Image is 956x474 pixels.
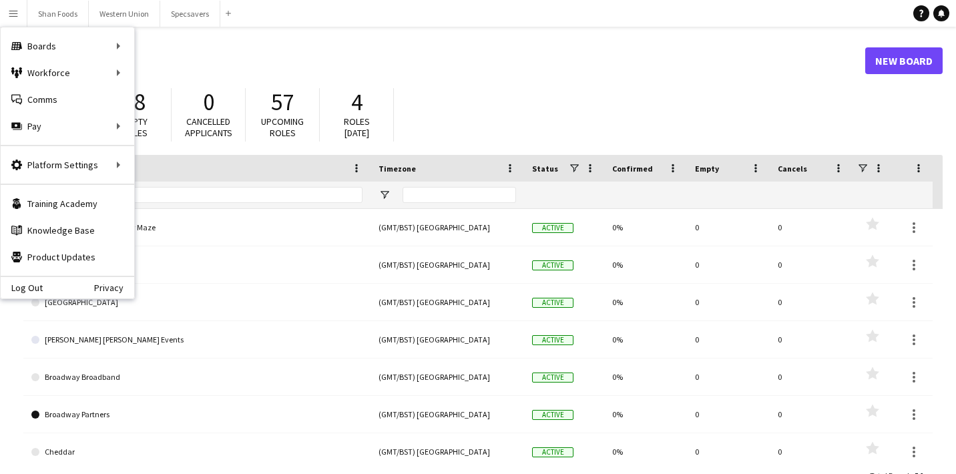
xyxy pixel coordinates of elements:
div: 0% [604,284,687,320]
div: Platform Settings [1,152,134,178]
span: Cancelled applicants [185,115,232,139]
a: Bearded Kitten - Westquay Maze [31,209,363,246]
div: Workforce [1,59,134,86]
div: 0% [604,209,687,246]
span: Roles [DATE] [344,115,370,139]
span: Active [532,373,573,383]
span: Status [532,164,558,174]
div: 0 [687,284,770,320]
div: 0 [770,359,853,395]
span: Active [532,447,573,457]
span: Cancels [778,164,807,174]
span: Timezone [379,164,416,174]
div: 0 [687,433,770,470]
a: [PERSON_NAME] Bio [31,246,363,284]
div: 0% [604,396,687,433]
span: Active [532,335,573,345]
span: Confirmed [612,164,653,174]
button: Open Filter Menu [379,189,391,201]
a: Comms [1,86,134,113]
div: Boards [1,33,134,59]
span: Upcoming roles [261,115,304,139]
div: (GMT/BST) [GEOGRAPHIC_DATA] [371,321,524,358]
div: (GMT/BST) [GEOGRAPHIC_DATA] [371,246,524,283]
span: Active [532,260,573,270]
div: 0 [687,359,770,395]
a: Broadway Broadband [31,359,363,396]
a: Knowledge Base [1,217,134,244]
button: Western Union [89,1,160,27]
button: Shan Foods [27,1,89,27]
span: Active [532,223,573,233]
a: [GEOGRAPHIC_DATA] [31,284,363,321]
div: (GMT/BST) [GEOGRAPHIC_DATA] [371,433,524,470]
a: Log Out [1,282,43,293]
div: 0 [770,396,853,433]
a: New Board [865,47,943,74]
div: 0 [687,209,770,246]
div: 0 [770,246,853,283]
span: Active [532,410,573,420]
div: (GMT/BST) [GEOGRAPHIC_DATA] [371,209,524,246]
a: Privacy [94,282,134,293]
input: Timezone Filter Input [403,187,516,203]
div: 0 [770,284,853,320]
div: 0 [687,321,770,358]
span: 0 [203,87,214,117]
div: (GMT/BST) [GEOGRAPHIC_DATA] [371,359,524,395]
div: 0 [687,246,770,283]
a: [PERSON_NAME] [PERSON_NAME] Events [31,321,363,359]
div: (GMT/BST) [GEOGRAPHIC_DATA] [371,284,524,320]
div: 0 [687,396,770,433]
div: 0 [770,209,853,246]
span: 57 [271,87,294,117]
div: 0% [604,321,687,358]
a: Broadway Partners [31,396,363,433]
a: Cheddar [31,433,363,471]
button: Specsavers [160,1,220,27]
div: 0% [604,246,687,283]
input: Board name Filter Input [55,187,363,203]
h1: Boards [23,51,865,71]
div: 0 [770,321,853,358]
span: Empty [695,164,719,174]
span: Active [532,298,573,308]
div: 0% [604,359,687,395]
a: Product Updates [1,244,134,270]
div: 0 [770,433,853,470]
div: 0% [604,433,687,470]
div: (GMT/BST) [GEOGRAPHIC_DATA] [371,396,524,433]
div: Pay [1,113,134,140]
a: Training Academy [1,190,134,217]
span: 4 [351,87,363,117]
